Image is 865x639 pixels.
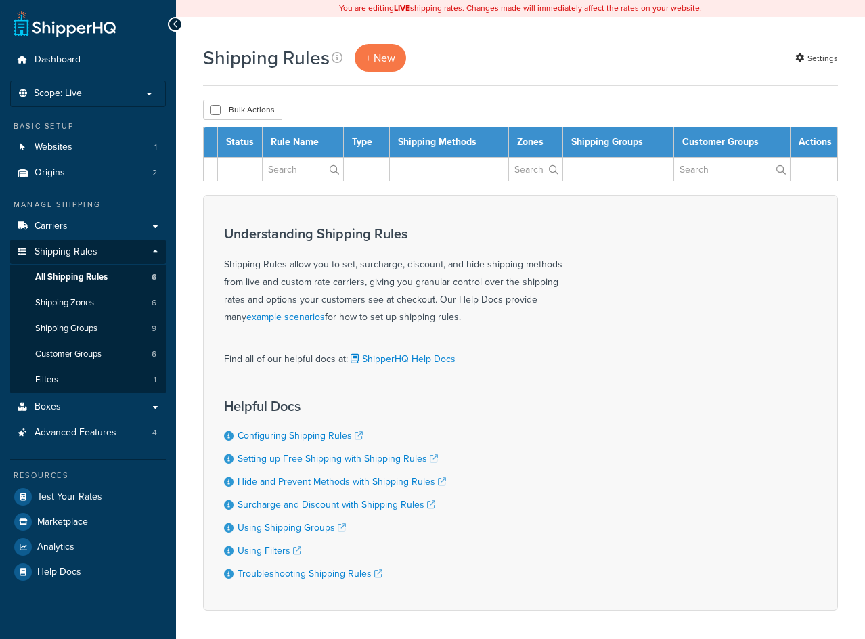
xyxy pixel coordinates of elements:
span: Customer Groups [35,349,102,360]
a: Surcharge and Discount with Shipping Rules [238,498,435,512]
a: Shipping Groups 9 [10,316,166,341]
a: Shipping Zones 6 [10,290,166,315]
span: Scope: Live [34,88,82,100]
li: Advanced Features [10,420,166,445]
h3: Helpful Docs [224,399,446,414]
th: Actions [791,127,838,158]
input: Search [263,158,343,181]
li: Customer Groups [10,342,166,367]
a: ShipperHQ Help Docs [348,352,456,366]
a: Hide and Prevent Methods with Shipping Rules [238,475,446,489]
th: Rule Name [263,127,344,158]
span: 6 [152,349,156,360]
span: 4 [152,427,157,439]
a: Marketplace [10,510,166,534]
a: Boxes [10,395,166,420]
li: Origins [10,160,166,185]
div: Basic Setup [10,120,166,132]
span: 9 [152,323,156,334]
input: Search [674,158,790,181]
a: Settings [795,49,838,68]
span: 6 [152,271,156,283]
span: Analytics [37,542,74,553]
a: Troubleshooting Shipping Rules [238,567,382,581]
a: Shipping Rules [10,240,166,265]
div: Resources [10,470,166,481]
span: Marketplace [37,516,88,528]
span: Carriers [35,221,68,232]
a: + New [355,44,406,72]
a: Using Filters [238,544,301,558]
button: Bulk Actions [203,100,282,120]
h1: Shipping Rules [203,45,330,71]
b: LIVE [394,2,410,14]
th: Shipping Groups [563,127,673,158]
span: Test Your Rates [37,491,102,503]
a: Websites 1 [10,135,166,160]
span: 1 [154,141,157,153]
th: Shipping Methods [390,127,509,158]
a: Help Docs [10,560,166,584]
span: Dashboard [35,54,81,66]
a: Test Your Rates [10,485,166,509]
th: Type [343,127,390,158]
li: Shipping Rules [10,240,166,394]
span: + New [365,50,395,66]
a: example scenarios [246,310,325,324]
a: Filters 1 [10,368,166,393]
div: Manage Shipping [10,199,166,211]
span: All Shipping Rules [35,271,108,283]
div: Find all of our helpful docs at: [224,340,562,368]
th: Customer Groups [673,127,790,158]
a: Using Shipping Groups [238,521,346,535]
li: Shipping Zones [10,290,166,315]
h3: Understanding Shipping Rules [224,226,562,241]
span: Help Docs [37,567,81,578]
span: Shipping Rules [35,246,97,258]
a: Dashboard [10,47,166,72]
a: Setting up Free Shipping with Shipping Rules [238,451,438,466]
span: Websites [35,141,72,153]
th: Status [218,127,263,158]
a: Carriers [10,214,166,239]
li: Shipping Groups [10,316,166,341]
span: Boxes [35,401,61,413]
a: Origins 2 [10,160,166,185]
span: Origins [35,167,65,179]
a: Customer Groups 6 [10,342,166,367]
span: 6 [152,297,156,309]
li: Filters [10,368,166,393]
th: Zones [509,127,563,158]
a: All Shipping Rules 6 [10,265,166,290]
a: Advanced Features 4 [10,420,166,445]
span: 2 [152,167,157,179]
a: Analytics [10,535,166,559]
span: Shipping Zones [35,297,94,309]
span: Filters [35,374,58,386]
li: All Shipping Rules [10,265,166,290]
span: Advanced Features [35,427,116,439]
a: ShipperHQ Home [14,10,116,37]
span: Shipping Groups [35,323,97,334]
a: Configuring Shipping Rules [238,428,363,443]
li: Websites [10,135,166,160]
input: Search [509,158,562,181]
div: Shipping Rules allow you to set, surcharge, discount, and hide shipping methods from live and cus... [224,226,562,326]
span: 1 [154,374,156,386]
